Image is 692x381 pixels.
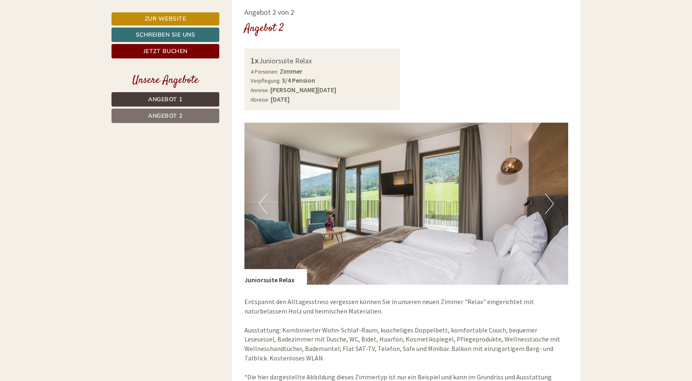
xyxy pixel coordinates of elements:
img: image [244,123,569,285]
small: 21:32 [12,40,127,46]
div: [GEOGRAPHIC_DATA] [12,24,127,30]
div: Angebot 2 [244,21,284,36]
div: [DATE] [147,6,177,20]
span: Angebot 2 [148,112,183,120]
a: Jetzt buchen [111,44,219,58]
div: Juniorsuite Relax [251,55,394,67]
b: [PERSON_NAME][DATE] [270,86,336,94]
small: Abreise: [251,96,269,103]
a: Zur Website [111,12,219,26]
span: Angebot 2 von 2 [244,7,294,17]
small: Verpflegung: [251,77,281,84]
span: Angebot 1 [148,95,183,103]
button: Senden [275,217,324,231]
small: Anreise: [251,87,269,94]
button: Next [545,193,554,214]
b: 1x [251,55,259,65]
small: 4 Personen: [251,68,279,75]
b: [DATE] [271,95,290,103]
div: Guten Tag, wie können wir Ihnen helfen? [6,22,131,47]
b: Zimmer [280,67,302,75]
a: Schreiben Sie uns [111,28,219,42]
button: Previous [259,193,267,214]
div: Juniorsuite Relax [244,269,307,285]
b: 3/4 Pension [282,76,315,84]
div: Unsere Angebote [111,73,219,88]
